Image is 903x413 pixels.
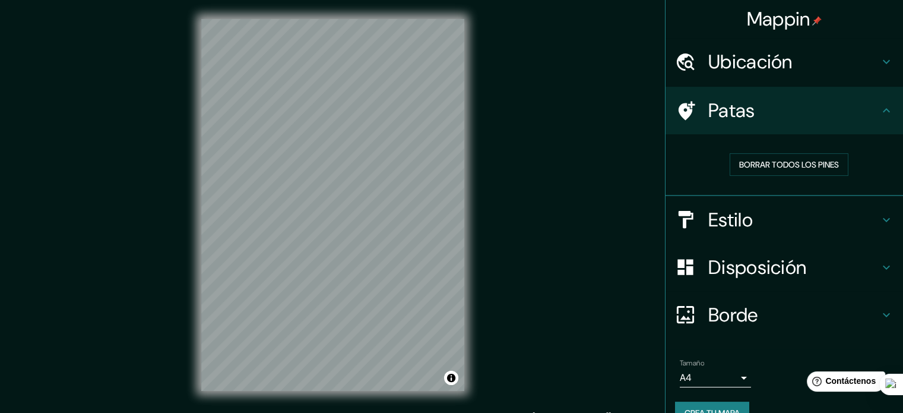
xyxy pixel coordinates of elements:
div: Ubicación [666,38,903,86]
img: pin-icon.png [812,16,822,26]
font: Patas [708,98,755,123]
div: Borde [666,291,903,339]
div: A4 [680,368,751,387]
iframe: Lanzador de widgets de ayuda [797,367,890,400]
font: A4 [680,371,692,384]
font: Estilo [708,207,753,232]
font: Disposición [708,255,806,280]
font: Ubicación [708,49,793,74]
div: Disposición [666,244,903,291]
font: Mappin [747,7,810,31]
button: Borrar todos los pines [730,153,848,176]
button: Activar o desactivar atribución [444,371,458,385]
div: Estilo [666,196,903,244]
font: Tamaño [680,358,704,368]
div: Patas [666,87,903,134]
font: Borde [708,302,758,327]
font: Borrar todos los pines [739,159,839,170]
canvas: Mapa [201,19,464,391]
